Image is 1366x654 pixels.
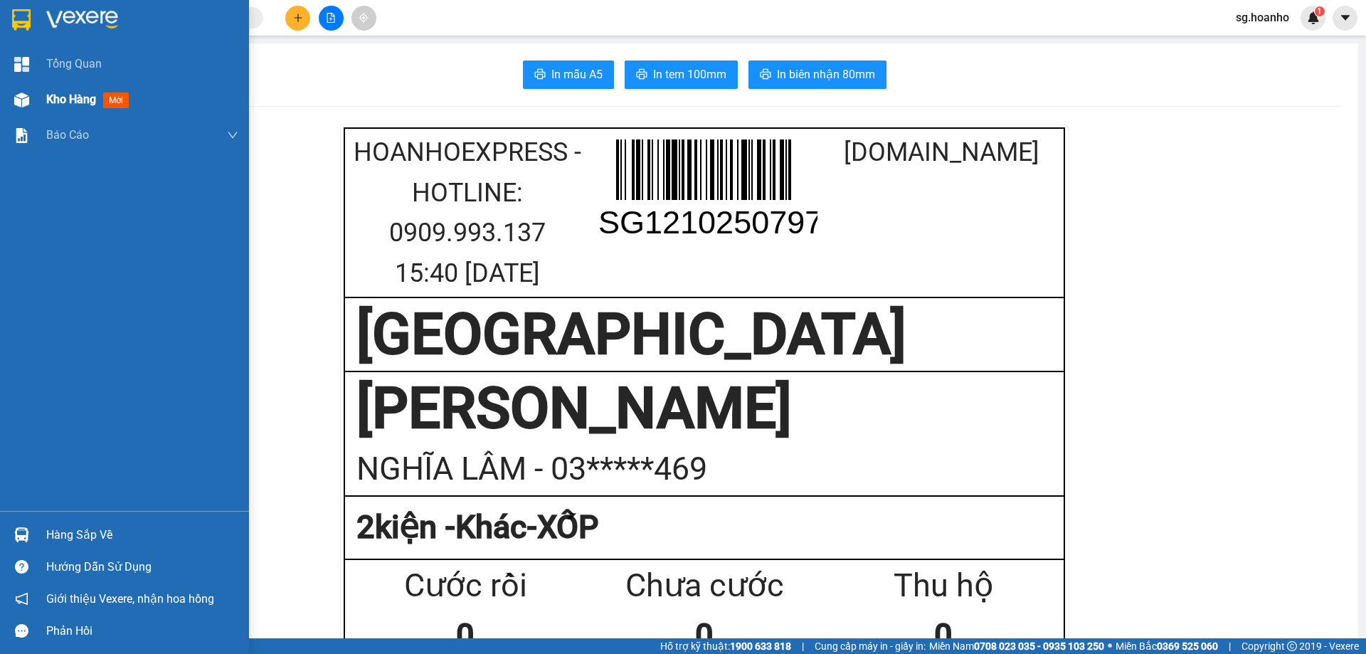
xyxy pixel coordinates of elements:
[14,57,29,72] img: dashboard-icon
[359,13,369,23] span: aim
[356,502,1052,553] div: 2 kiện - Khác-XỐP
[653,65,726,83] span: In tem 100mm
[1317,6,1322,16] span: 1
[1287,641,1297,651] span: copyright
[14,527,29,542] img: warehouse-icon
[326,13,336,23] span: file-add
[1224,9,1301,26] span: sg.hoanho
[15,560,28,574] span: question-circle
[585,561,824,611] div: Chưa cước
[929,638,1104,654] span: Miền Nam
[625,60,738,89] button: printerIn tem 100mm
[227,130,238,141] span: down
[660,638,791,654] span: Hỗ trợ kỹ thuật:
[760,68,771,82] span: printer
[103,93,129,108] span: mới
[46,621,238,642] div: Phản hồi
[1307,11,1320,24] img: icon-new-feature
[1116,638,1218,654] span: Miền Bắc
[351,6,376,31] button: aim
[1333,6,1357,31] button: caret-down
[166,44,280,61] div: NGHĨA LÂM
[802,638,804,654] span: |
[15,624,28,638] span: message
[356,299,1052,370] div: [GEOGRAPHIC_DATA]
[523,60,614,89] button: printerIn mẫu A5
[12,12,34,27] span: Gửi:
[1229,638,1231,654] span: |
[974,640,1104,652] strong: 0708 023 035 - 0935 103 250
[166,12,201,27] span: Nhận:
[815,638,926,654] span: Cung cấp máy in - giấy in:
[46,55,102,73] span: Tổng Quan
[598,204,822,241] text: SG1210250797
[46,93,96,106] span: Kho hàng
[46,590,214,608] span: Giới thiệu Vexere, nhận hoa hồng
[349,132,586,293] div: HoaNhoExpress - Hotline: 0909.993.137 15:40 [DATE]
[12,9,31,31] img: logo-vxr
[46,557,238,578] div: Hướng dẫn sử dụng
[636,68,647,82] span: printer
[126,90,145,110] span: SL
[14,128,29,143] img: solution-icon
[748,60,886,89] button: printerIn biên nhận 80mm
[166,12,280,44] div: [PERSON_NAME]
[15,592,28,606] span: notification
[730,640,791,652] strong: 1900 633 818
[319,6,344,31] button: file-add
[1157,640,1218,652] strong: 0369 525 060
[346,561,585,611] div: Cước rồi
[1339,11,1352,24] span: caret-down
[14,93,29,107] img: warehouse-icon
[356,373,1052,444] div: [PERSON_NAME]
[293,13,303,23] span: plus
[1108,643,1112,649] span: ⚪️
[12,91,280,109] div: Tên hàng: XỐP ( : 2 )
[824,561,1063,611] div: Thu hộ
[285,6,310,31] button: plus
[777,65,875,83] span: In biên nhận 80mm
[1315,6,1325,16] sup: 1
[551,65,603,83] span: In mẫu A5
[12,12,157,44] div: [GEOGRAPHIC_DATA]
[46,524,238,546] div: Hàng sắp về
[46,126,89,144] span: Báo cáo
[823,132,1060,173] div: [DOMAIN_NAME]
[534,68,546,82] span: printer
